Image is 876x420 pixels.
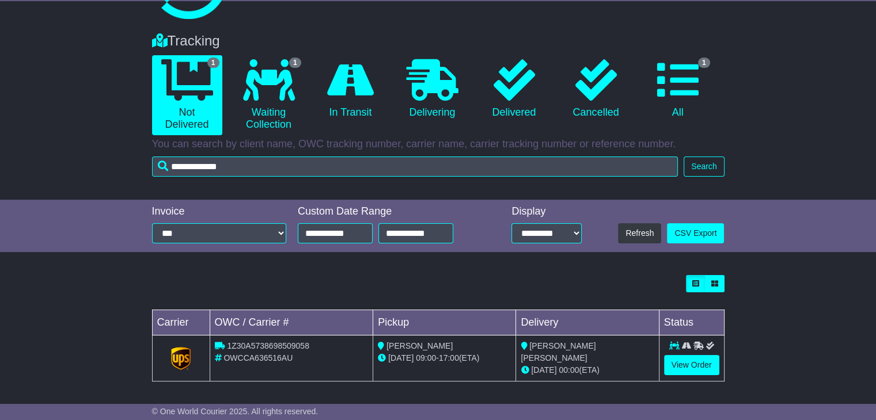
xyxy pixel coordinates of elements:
[479,55,549,123] a: Delivered
[618,223,661,243] button: Refresh
[561,55,631,123] a: Cancelled
[234,55,304,135] a: 1 Waiting Collection
[559,365,579,375] span: 00:00
[227,341,309,350] span: 1Z30A5738698509058
[531,365,556,375] span: [DATE]
[289,58,301,68] span: 1
[667,223,724,243] a: CSV Export
[397,55,468,123] a: Delivering
[298,205,481,218] div: Custom Date Range
[386,341,453,350] span: [PERSON_NAME]
[171,347,191,370] img: GetCarrierServiceLogo
[223,353,293,362] span: OWCCA636516AU
[664,355,719,375] a: View Order
[388,353,414,362] span: [DATE]
[516,310,659,335] td: Delivery
[210,310,373,335] td: OWC / Carrier #
[152,205,287,218] div: Invoice
[152,407,318,416] span: © One World Courier 2025. All rights reserved.
[146,33,730,49] div: Tracking
[207,58,219,68] span: 1
[698,58,710,68] span: 1
[152,310,210,335] td: Carrier
[152,138,725,151] p: You can search by client name, OWC tracking number, carrier name, carrier tracking number or refe...
[643,55,713,123] a: 1 All
[373,310,516,335] td: Pickup
[416,353,436,362] span: 09:00
[659,310,724,335] td: Status
[316,55,386,123] a: In Transit
[684,156,724,177] button: Search
[521,341,596,362] span: [PERSON_NAME] [PERSON_NAME]
[378,352,511,364] div: - (ETA)
[439,353,459,362] span: 17:00
[521,364,654,376] div: (ETA)
[511,205,582,218] div: Display
[152,55,222,135] a: 1 Not Delivered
